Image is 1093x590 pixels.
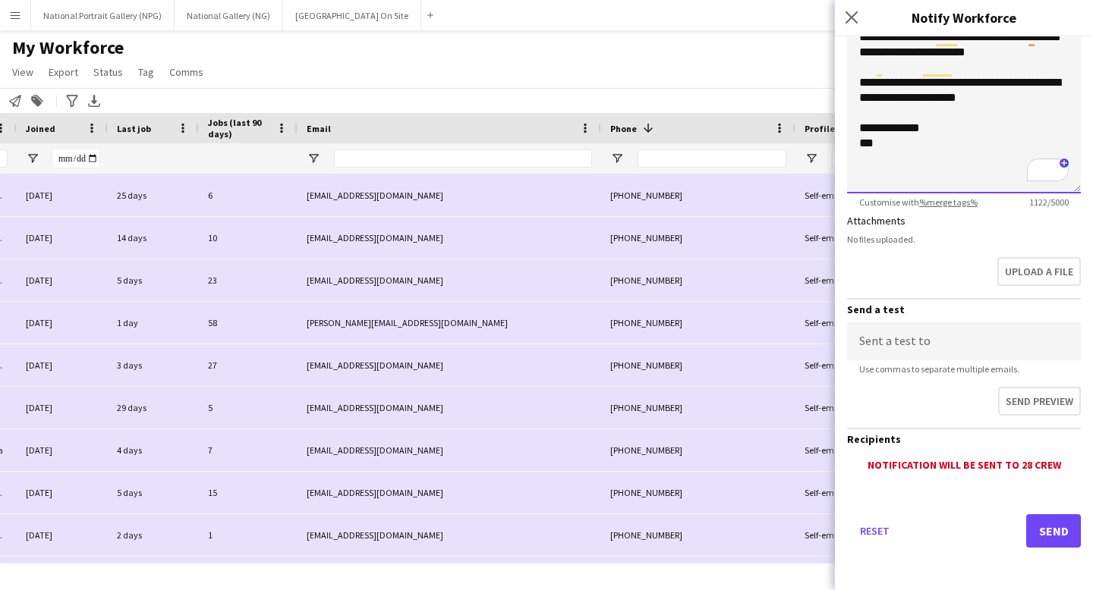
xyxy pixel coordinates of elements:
[298,387,601,428] div: [EMAIL_ADDRESS][DOMAIN_NAME]
[108,259,199,301] div: 5 days
[610,152,624,165] button: Open Filter Menu
[847,214,906,228] label: Attachments
[334,149,592,168] input: Email Filter Input
[138,65,154,79] span: Tag
[108,344,199,386] div: 3 days
[53,149,99,168] input: Joined Filter Input
[6,92,24,110] app-action-btn: Notify workforce
[795,174,893,216] div: Self-employed Crew
[795,344,893,386] div: Self-employed Crew
[805,123,835,134] span: Profile
[117,123,151,134] span: Last job
[108,302,199,344] div: 1 day
[6,62,39,82] a: View
[208,117,270,140] span: Jobs (last 90 days)
[199,217,298,259] div: 10
[298,259,601,301] div: [EMAIL_ADDRESS][DOMAIN_NAME]
[298,344,601,386] div: [EMAIL_ADDRESS][DOMAIN_NAME]
[108,217,199,259] div: 14 days
[85,92,103,110] app-action-btn: Export XLSX
[847,432,1081,446] h3: Recipients
[87,62,129,82] a: Status
[17,472,108,513] div: [DATE]
[298,429,601,471] div: [EMAIL_ADDRESS][DOMAIN_NAME]
[17,259,108,301] div: [DATE]
[163,62,209,82] a: Comms
[17,344,108,386] div: [DATE]
[17,429,108,471] div: [DATE]
[1026,514,1081,548] button: Send
[17,217,108,259] div: [DATE]
[28,92,46,110] app-action-btn: Add to tag
[832,149,884,168] input: Profile Filter Input
[307,123,331,134] span: Email
[108,472,199,513] div: 5 days
[805,152,818,165] button: Open Filter Menu
[298,514,601,556] div: [EMAIL_ADDRESS][DOMAIN_NAME]
[847,234,1081,245] div: No files uploaded.
[199,472,298,513] div: 15
[17,514,108,556] div: [DATE]
[199,174,298,216] div: 6
[847,196,990,208] span: Customise with
[919,196,978,208] a: %merge tags%
[199,387,298,428] div: 5
[847,363,1032,375] span: Use commas to separate multiple emails.
[49,65,78,79] span: Export
[108,174,199,216] div: 25 days
[93,65,123,79] span: Status
[298,302,601,344] div: [PERSON_NAME][EMAIL_ADDRESS][DOMAIN_NAME]
[17,387,108,428] div: [DATE]
[610,123,637,134] span: Phone
[601,174,795,216] div: [PHONE_NUMBER]
[835,8,1093,27] h3: Notify Workforce
[795,302,893,344] div: Self-employed Crew
[601,387,795,428] div: [PHONE_NUMBER]
[795,472,893,513] div: Self-employed Crew
[307,152,320,165] button: Open Filter Menu
[601,217,795,259] div: [PHONE_NUMBER]
[108,387,199,428] div: 29 days
[43,62,84,82] a: Export
[847,303,1081,316] h3: Send a test
[199,514,298,556] div: 1
[26,152,39,165] button: Open Filter Menu
[12,36,124,59] span: My Workforce
[63,92,81,110] app-action-btn: Advanced filters
[12,65,33,79] span: View
[108,514,199,556] div: 2 days
[26,123,55,134] span: Joined
[997,257,1081,286] button: Upload a file
[601,514,795,556] div: [PHONE_NUMBER]
[795,217,893,259] div: Self-employed Crew
[17,302,108,344] div: [DATE]
[1017,196,1081,208] span: 1122 / 5000
[847,458,1081,472] div: Notification will be sent to 28 crew
[847,11,1081,193] div: To enrich screen reader interactions, please activate Accessibility in Grammarly extension settings
[601,302,795,344] div: [PHONE_NUMBER]
[298,217,601,259] div: [EMAIL_ADDRESS][DOMAIN_NAME]
[298,174,601,216] div: [EMAIL_ADDRESS][DOMAIN_NAME]
[175,1,283,30] button: National Gallery (NG)
[795,514,893,556] div: Self-employed Crew
[795,259,893,301] div: Self-employed Crew
[601,472,795,513] div: [PHONE_NUMBER]
[132,62,160,82] a: Tag
[601,429,795,471] div: [PHONE_NUMBER]
[298,472,601,513] div: [EMAIL_ADDRESS][DOMAIN_NAME]
[17,174,108,216] div: [DATE]
[199,302,298,344] div: 58
[998,387,1081,416] button: Send preview
[199,259,298,301] div: 23
[283,1,421,30] button: [GEOGRAPHIC_DATA] On Site
[31,1,175,30] button: National Portrait Gallery (NPG)
[601,259,795,301] div: [PHONE_NUMBER]
[638,149,786,168] input: Phone Filter Input
[795,429,893,471] div: Self-employed Crew
[199,429,298,471] div: 7
[795,387,893,428] div: Self-employed Crew
[601,344,795,386] div: [PHONE_NUMBER]
[199,344,298,386] div: 27
[169,65,203,79] span: Comms
[108,429,199,471] div: 4 days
